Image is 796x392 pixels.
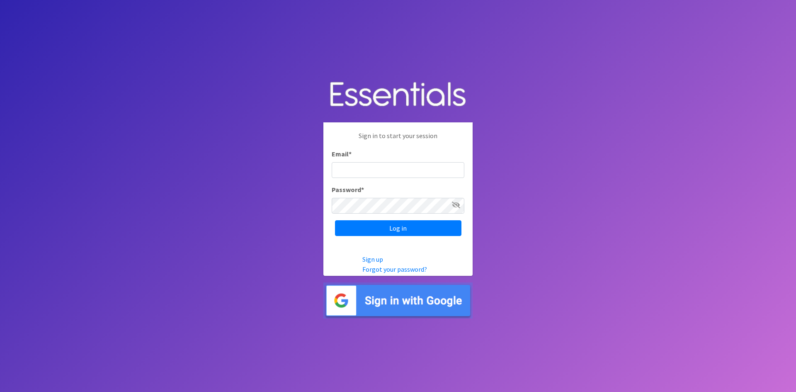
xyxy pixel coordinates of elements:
a: Forgot your password? [362,265,427,273]
p: Sign in to start your session [332,131,464,149]
label: Password [332,185,364,195]
input: Log in [335,220,461,236]
label: Email [332,149,352,159]
img: Human Essentials [323,73,473,116]
abbr: required [349,150,352,158]
abbr: required [361,185,364,194]
img: Sign in with Google [323,282,473,319]
a: Sign up [362,255,383,263]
